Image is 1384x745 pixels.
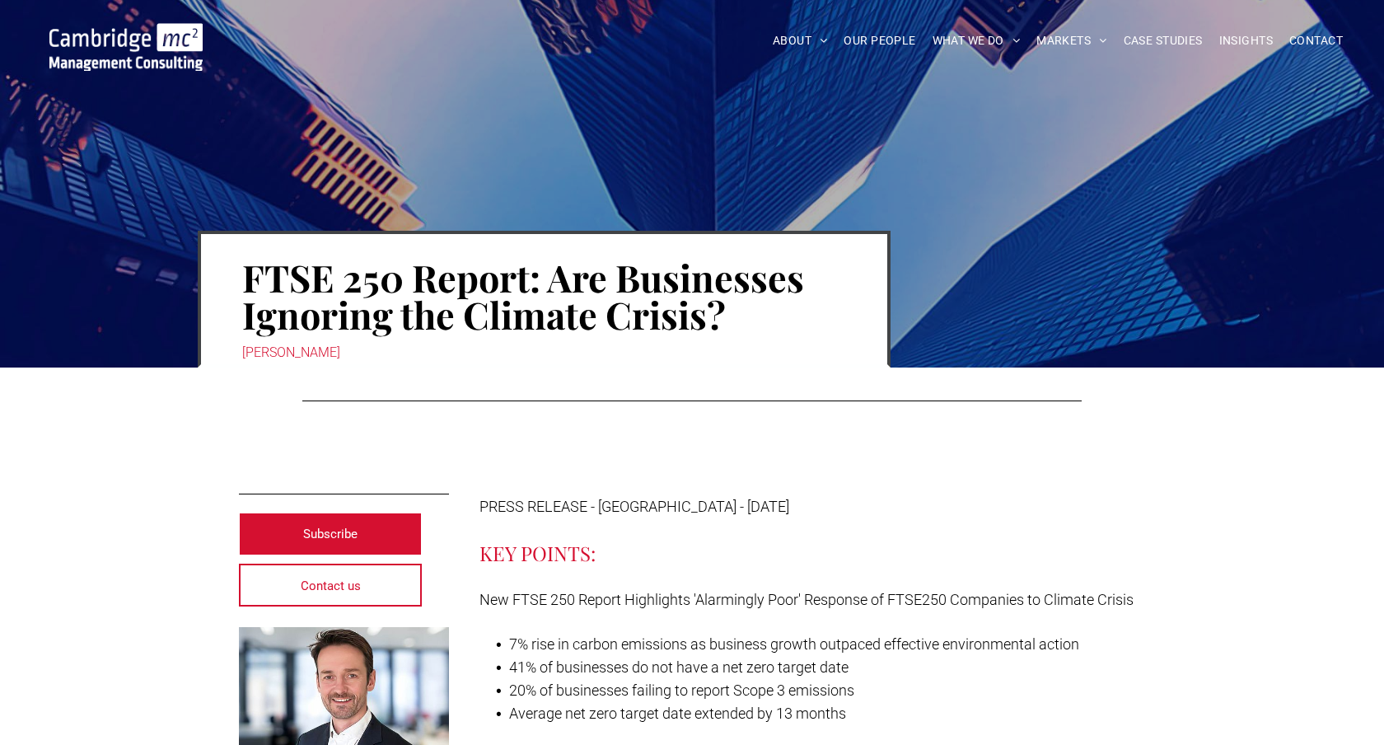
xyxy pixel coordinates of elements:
[239,564,422,607] a: Contact us
[1211,28,1281,54] a: INSIGHTS
[509,705,846,722] span: Average net zero target date extended by 13 months
[509,658,849,676] span: 41% of businesses do not have a net zero target date
[509,635,1079,653] span: 7% rise in carbon emissions as business growth outpaced effective environmental action
[301,565,361,607] span: Contact us
[509,682,854,699] span: 20% of businesses failing to report Scope 3 emissions
[479,591,1134,608] span: New FTSE 250 Report Highlights 'Alarmingly Poor' Response of FTSE250 Companies to Climate Crisis
[1028,28,1115,54] a: MARKETS
[924,28,1029,54] a: WHAT WE DO
[242,341,846,364] div: [PERSON_NAME]
[49,23,203,71] img: Go to Homepage
[242,257,846,335] h1: FTSE 250 Report: Are Businesses Ignoring the Climate Crisis?
[49,26,203,43] a: Your Business Transformed | Cambridge Management Consulting
[1115,28,1211,54] a: CASE STUDIES
[764,28,836,54] a: ABOUT
[303,513,358,555] span: Subscribe
[479,498,789,515] span: PRESS RELEASE - [GEOGRAPHIC_DATA] - [DATE]
[1281,28,1351,54] a: CONTACT
[835,28,923,54] a: OUR PEOPLE
[479,540,596,566] span: KEY POINTS:
[239,513,422,555] a: Subscribe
